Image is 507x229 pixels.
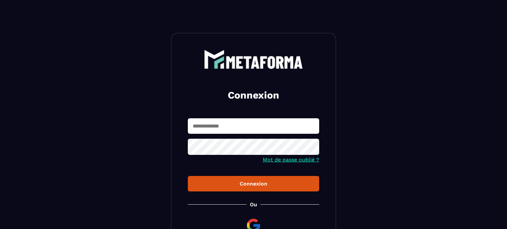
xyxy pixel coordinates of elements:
div: Connexion [193,181,314,187]
button: Connexion [188,176,319,191]
h2: Connexion [196,89,311,102]
img: logo [204,50,303,69]
a: logo [188,50,319,69]
p: Ou [250,201,257,208]
a: Mot de passe oublié ? [263,157,319,163]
